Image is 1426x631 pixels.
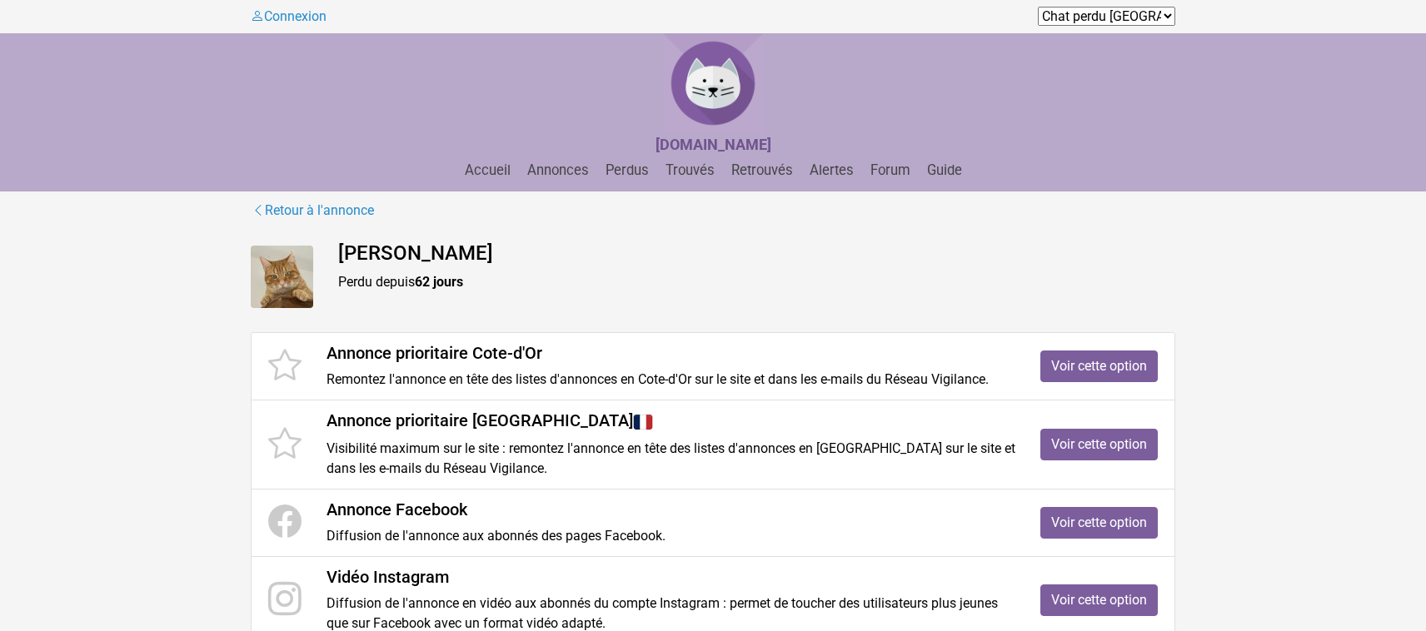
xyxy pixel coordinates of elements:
[920,162,969,178] a: Guide
[1040,584,1158,616] a: Voir cette option
[327,499,1015,519] h4: Annonce Facebook
[327,439,1015,479] p: Visibilité maximum sur le site : remontez l'annonce en tête des listes d'annonces en [GEOGRAPHIC_...
[663,33,763,133] img: Chat Perdu France
[656,137,771,153] a: [DOMAIN_NAME]
[415,274,463,290] strong: 62 jours
[725,162,800,178] a: Retrouvés
[864,162,917,178] a: Forum
[1040,350,1158,382] a: Voir cette option
[327,526,1015,546] p: Diffusion de l'annonce aux abonnés des pages Facebook.
[251,8,327,24] a: Connexion
[1040,429,1158,460] a: Voir cette option
[1040,507,1158,539] a: Voir cette option
[251,200,375,221] a: Retour à l'annonce
[633,412,653,432] img: France
[327,343,1015,363] h4: Annonce prioritaire Cote-d'Or
[656,136,771,153] strong: [DOMAIN_NAME]
[659,162,721,178] a: Trouvés
[803,162,860,178] a: Alertes
[458,162,517,178] a: Accueil
[599,162,656,178] a: Perdus
[338,241,1175,266] h4: [PERSON_NAME]
[327,370,1015,390] p: Remontez l'annonce en tête des listes d'annonces en Cote-d'Or sur le site et dans les e-mails du ...
[327,567,1015,587] h4: Vidéo Instagram
[338,272,1175,292] p: Perdu depuis
[327,410,1015,432] h4: Annonce prioritaire [GEOGRAPHIC_DATA]
[521,162,596,178] a: Annonces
